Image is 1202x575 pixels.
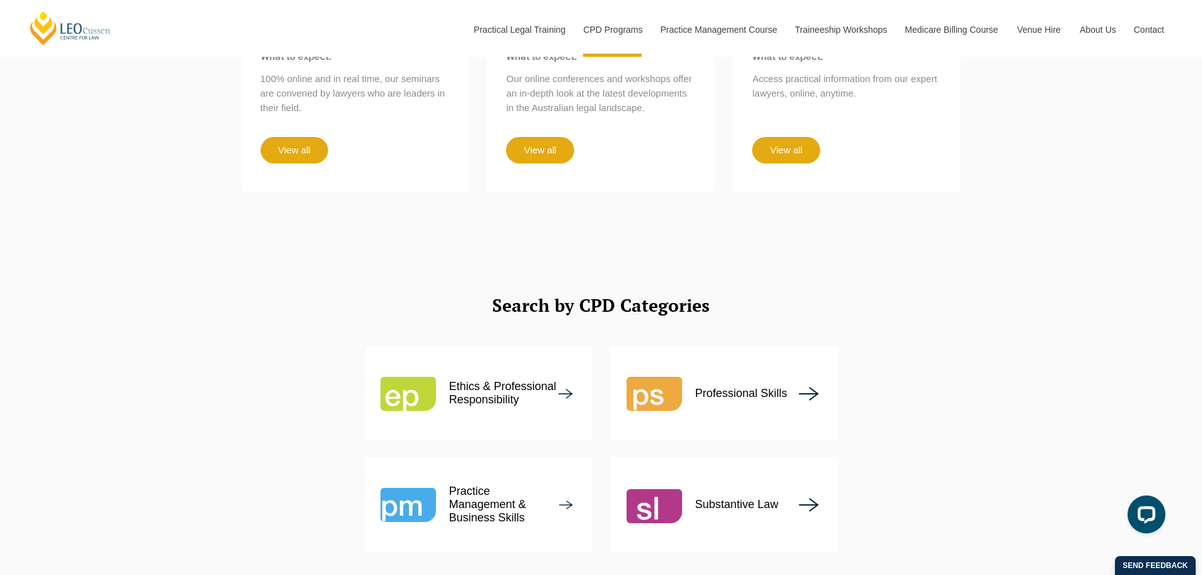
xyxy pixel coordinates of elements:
[1117,490,1170,543] iframe: LiveChat chat widget
[895,3,1008,57] a: Medicare Billing Course
[449,380,558,406] p: Ethics & Professional Responsibility
[28,10,112,46] a: [PERSON_NAME] Centre for Law
[261,50,450,65] p: What to expect:
[611,346,838,441] a: Professional Skills arrow
[1008,3,1070,57] a: Venue Hire
[786,3,895,57] a: Traineeship Workshops
[752,50,941,65] p: What to expect:
[574,3,651,57] a: CPD Programs
[611,457,838,552] a: Substantive Law arrow
[799,498,819,512] img: arrow
[651,3,786,57] a: Practice Management Course
[627,365,682,421] img: PS@2x.png
[261,137,328,163] a: View all
[464,3,574,57] a: Practical Legal Training
[365,457,592,552] a: Practice Management & Business Skills arrow
[627,477,682,532] img: SL@2x.png
[752,71,941,100] p: Access practical information from our expert lawyers, online, anytime.
[558,389,573,399] img: arrow
[695,498,779,511] p: Substantive Law
[506,50,695,65] p: What to expect:
[449,485,560,525] p: Practice Management & Business Skills
[380,365,436,421] img: EP@2x.png
[559,501,572,510] img: arrow
[752,137,820,163] a: View all
[506,137,574,163] a: View all
[365,346,592,441] a: Ethics & Professional Responsibility arrow
[695,387,787,400] p: Professional Skills
[506,71,695,115] p: Our online conferences and workshops offer an in-depth look at the latest developments in the Aus...
[799,387,819,401] img: arrow
[380,477,436,532] img: PM@2x.png
[1124,3,1174,57] a: Contact
[242,290,961,321] h2: Search by CPD Categories
[261,71,450,115] p: 100% online and in real time, our seminars are convened by lawyers who are leaders in their ﬁeld.
[1070,3,1124,57] a: About Us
